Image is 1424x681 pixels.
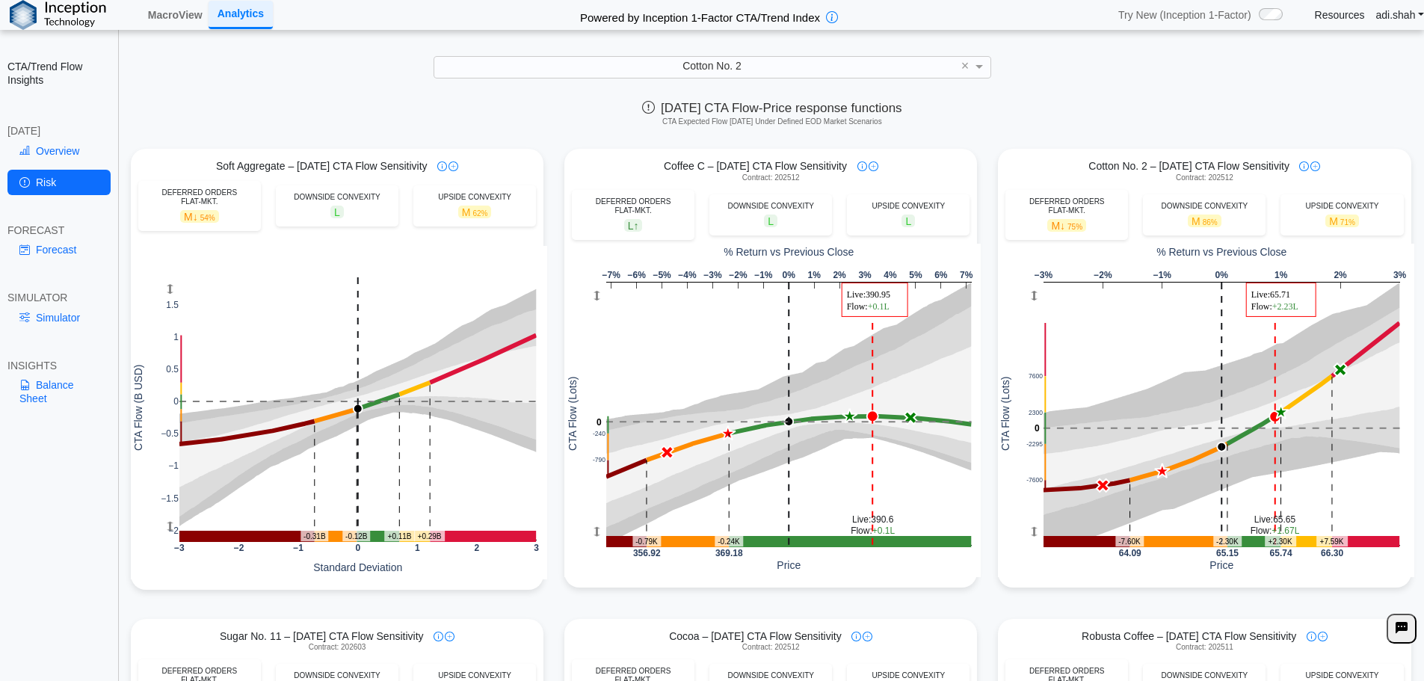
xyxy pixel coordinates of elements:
span: M [458,206,492,218]
a: Simulator [7,305,111,330]
span: Robusta Coffee – [DATE] CTA Flow Sensitivity [1082,629,1296,643]
span: Contract: 202512 [742,173,800,182]
img: plus-icon.svg [869,161,878,171]
div: UPSIDE CONVEXITY [1288,671,1396,680]
span: Soft Aggregate – [DATE] CTA Flow Sensitivity [216,159,428,173]
div: UPSIDE CONVEXITY [421,671,528,680]
span: L [901,215,915,227]
a: Forecast [7,237,111,262]
div: DEFERRED ORDERS FLAT-MKT. [579,197,687,215]
span: L [624,219,643,232]
div: DEFERRED ORDERS FLAT-MKT. [146,188,253,206]
span: × [961,59,970,73]
img: info-icon.svg [1299,161,1309,171]
span: M [1325,215,1359,227]
span: 54% [200,214,215,222]
img: plus-icon.svg [449,161,458,171]
div: DOWNSIDE CONVEXITY [717,671,824,680]
span: Contract: 202511 [1176,643,1233,652]
div: INSIGHTS [7,359,111,372]
a: Risk [7,170,111,195]
span: Contract: 202512 [742,643,800,652]
div: DOWNSIDE CONVEXITY [717,202,824,211]
div: DOWNSIDE CONVEXITY [1150,671,1258,680]
img: plus-icon.svg [863,632,872,641]
div: DOWNSIDE CONVEXITY [283,193,391,202]
div: UPSIDE CONVEXITY [421,193,528,202]
span: Clear value [959,57,972,77]
img: plus-icon.svg [1318,632,1328,641]
span: M [1047,219,1086,232]
a: Overview [7,138,111,164]
div: UPSIDE CONVEXITY [854,202,962,211]
div: UPSIDE CONVEXITY [854,671,962,680]
span: Try New (Inception 1-Factor) [1118,8,1251,22]
span: Cotton No. 2 [682,60,742,72]
span: 62% [472,209,487,218]
span: 71% [1340,218,1355,227]
span: Cotton No. 2 – [DATE] CTA Flow Sensitivity [1088,159,1289,173]
div: DOWNSIDE CONVEXITY [1150,202,1258,211]
a: Balance Sheet [7,372,111,411]
span: M [1188,215,1221,227]
span: 86% [1203,218,1218,227]
h2: Powered by Inception 1-Factor CTA/Trend Index [574,4,826,25]
h5: CTA Expected Flow [DATE] Under Defined EOD Market Scenarios [126,117,1417,126]
img: plus-icon.svg [445,632,454,641]
div: UPSIDE CONVEXITY [1288,202,1396,211]
span: M [180,210,219,223]
div: DOWNSIDE CONVEXITY [283,671,391,680]
a: Analytics [209,1,273,28]
span: [DATE] CTA Flow-Price response functions [642,101,901,115]
img: info-icon.svg [1307,632,1316,641]
span: L [764,215,777,227]
div: SIMULATOR [7,291,111,304]
span: 75% [1067,223,1082,231]
span: Sugar No. 11 – [DATE] CTA Flow Sensitivity [220,629,424,643]
div: FORECAST [7,224,111,237]
span: Contract: 202512 [1176,173,1233,182]
span: Contract: 202603 [309,643,366,652]
span: L [330,206,344,218]
span: Cocoa – [DATE] CTA Flow Sensitivity [669,629,842,643]
span: ↓ [193,211,198,223]
a: Resources [1315,8,1365,22]
img: plus-icon.svg [1310,161,1320,171]
div: [DATE] [7,124,111,138]
span: ↑ [633,220,638,232]
a: MacroView [142,2,209,28]
img: info-icon.svg [851,632,861,641]
img: info-icon.svg [437,161,447,171]
img: info-icon.svg [857,161,867,171]
div: DEFERRED ORDERS FLAT-MKT. [1013,197,1121,215]
span: Coffee C – [DATE] CTA Flow Sensitivity [664,159,847,173]
span: ↓ [1060,220,1065,232]
h2: CTA/Trend Flow Insights [7,60,111,87]
img: info-icon.svg [434,632,443,641]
